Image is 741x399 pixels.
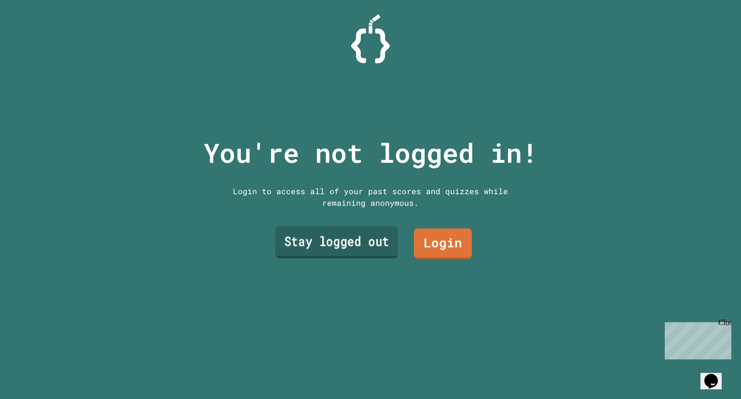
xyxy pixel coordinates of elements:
a: Stay logged out [275,226,398,258]
iframe: chat widget [661,318,731,359]
a: Login [414,228,472,259]
iframe: chat widget [700,360,731,389]
div: Login to access all of your past scores and quizzes while remaining anonymous. [226,185,515,209]
div: Chat with us now!Close [4,4,67,61]
p: You're not logged in! [204,133,538,173]
img: Logo.svg [351,14,390,63]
